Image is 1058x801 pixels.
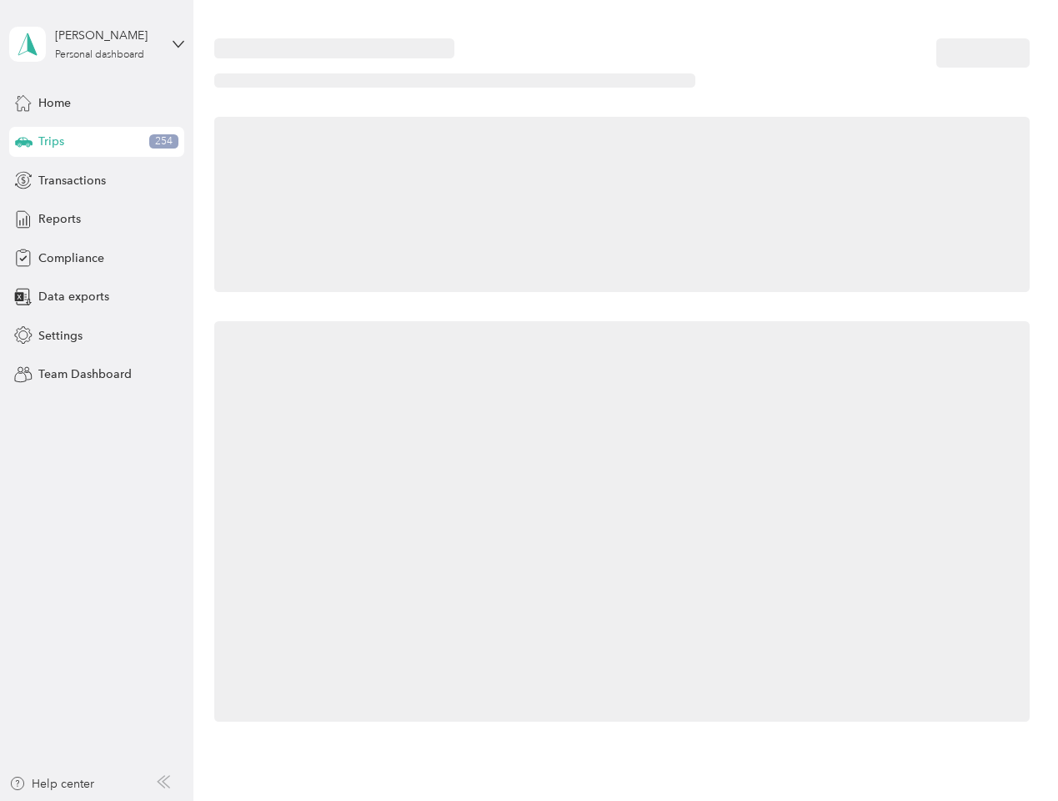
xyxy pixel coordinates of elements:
[38,94,71,112] span: Home
[55,27,159,44] div: [PERSON_NAME]
[38,365,132,383] span: Team Dashboard
[9,775,94,793] button: Help center
[965,708,1058,801] iframe: Everlance-gr Chat Button Frame
[38,133,64,150] span: Trips
[149,134,178,149] span: 254
[38,327,83,345] span: Settings
[38,288,109,305] span: Data exports
[38,172,106,189] span: Transactions
[38,210,81,228] span: Reports
[55,50,144,60] div: Personal dashboard
[38,249,104,267] span: Compliance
